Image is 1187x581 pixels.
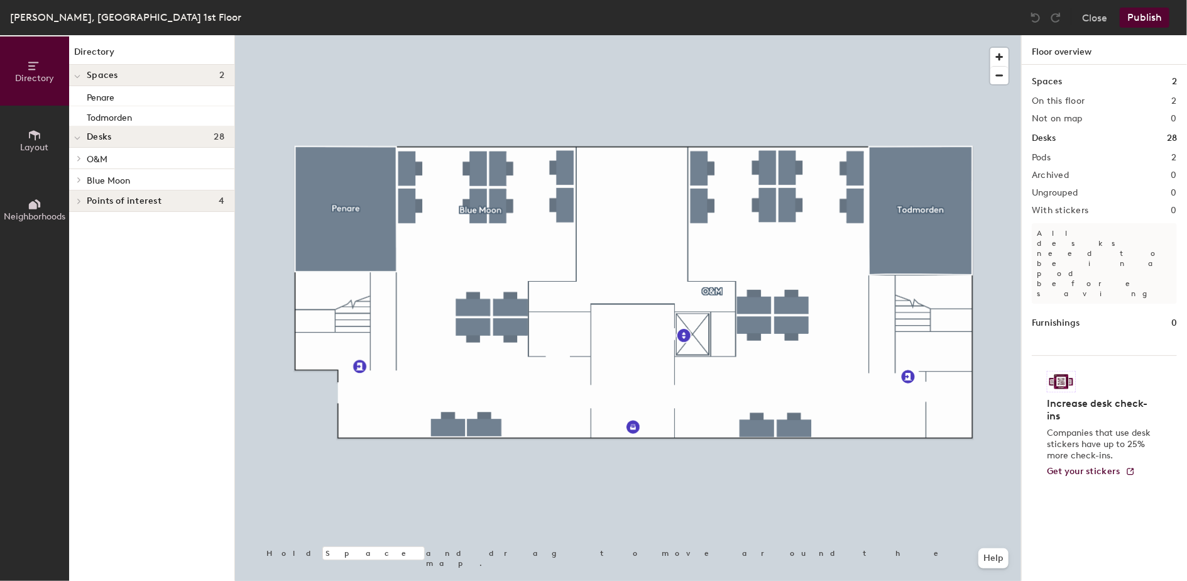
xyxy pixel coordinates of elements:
h2: Pods [1032,153,1051,163]
span: 28 [214,132,224,142]
h2: Archived [1032,170,1069,180]
h2: 0 [1171,170,1177,180]
span: 4 [219,196,224,206]
span: Desks [87,132,111,142]
button: Publish [1120,8,1169,28]
span: Directory [15,73,54,84]
p: All desks need to be in a pod before saving [1032,223,1177,304]
h1: Floor overview [1022,35,1187,65]
a: Get your stickers [1047,467,1135,477]
span: 2 [219,70,224,80]
h1: 2 [1172,75,1177,89]
span: Blue Moon [87,175,130,186]
p: Penare [87,89,114,103]
img: Sticker logo [1047,371,1076,392]
span: Layout [21,142,49,153]
h2: On this floor [1032,96,1085,106]
h2: 0 [1171,206,1177,216]
h1: Furnishings [1032,316,1080,330]
h1: 0 [1171,316,1177,330]
h1: Spaces [1032,75,1062,89]
span: Points of interest [87,196,161,206]
button: Close [1082,8,1107,28]
button: Help [978,548,1009,568]
h2: Ungrouped [1032,188,1078,198]
h1: Desks [1032,131,1056,145]
h1: Directory [69,45,234,65]
div: [PERSON_NAME], [GEOGRAPHIC_DATA] 1st Floor [10,9,241,25]
span: Neighborhoods [4,211,65,222]
img: Undo [1029,11,1042,24]
span: Spaces [87,70,118,80]
p: Todmorden [87,109,132,123]
p: Companies that use desk stickers have up to 25% more check-ins. [1047,428,1154,462]
h2: 2 [1172,96,1177,106]
span: Get your stickers [1047,466,1120,477]
h2: 0 [1171,114,1177,124]
h2: Not on map [1032,114,1083,124]
h2: 0 [1171,188,1177,198]
img: Redo [1049,11,1062,24]
h2: With stickers [1032,206,1089,216]
span: O&M [87,154,107,165]
h1: 28 [1167,131,1177,145]
h4: Increase desk check-ins [1047,397,1154,423]
h2: 2 [1172,153,1177,163]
